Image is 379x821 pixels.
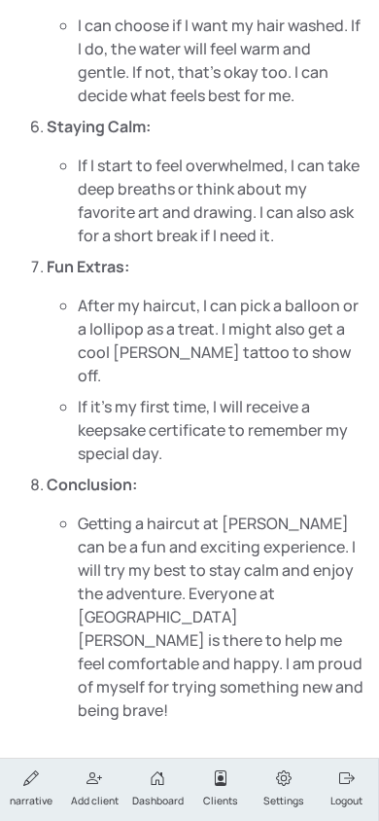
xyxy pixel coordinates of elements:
a: Clients [189,759,252,821]
a: Settings [252,759,315,821]
span: Clients [203,794,238,809]
li: If I start to feel overwhelmed, I can take deep breaths or think about my favorite art and drawin... [78,154,363,247]
li: Getting a haircut at [PERSON_NAME] can be a fun and exciting experience. I will try my best to st... [78,512,363,722]
li: After my haircut, I can pick a balloon or a lollipop as a treat. I might also get a cool [PERSON_... [78,294,363,387]
strong: Staying Calm: [47,116,151,137]
a: Dashboard [126,759,189,821]
span: Logout [330,794,362,809]
a: Logout [315,759,378,821]
span: Dashboard [132,794,184,809]
a: Add client [63,759,126,821]
span: Settings [263,794,304,809]
strong: Conclusion: [47,474,137,495]
span: narrative [10,794,52,809]
strong: Fun Extras: [47,256,129,277]
li: I can choose if I want my hair washed. If I do, the water will feel warm and gentle. If not, that... [78,14,363,107]
li: If it's my first time, I will receive a keepsake certificate to remember my special day. [78,395,363,465]
span: Add client [71,794,119,809]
